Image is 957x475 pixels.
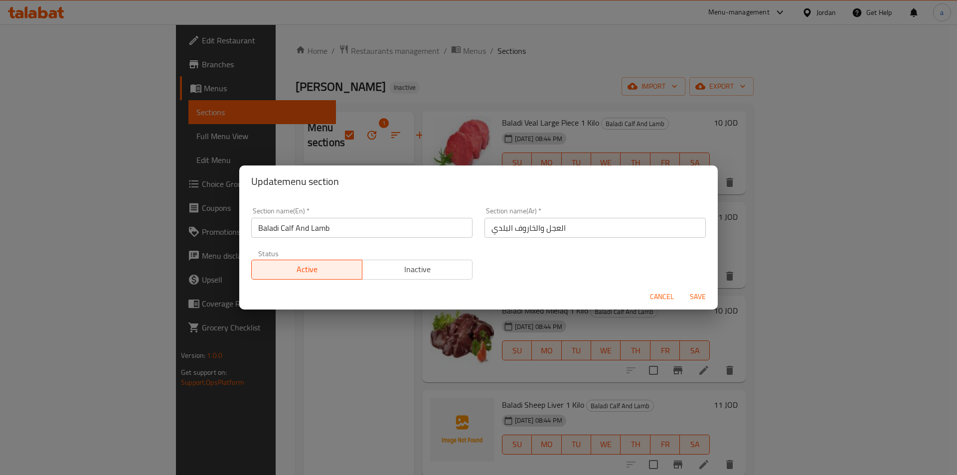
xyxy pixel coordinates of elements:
span: Active [256,262,358,277]
input: Please enter section name(ar) [484,218,706,238]
button: Active [251,260,362,280]
button: Cancel [646,288,678,306]
h2: Update menu section [251,173,706,189]
span: Inactive [366,262,469,277]
input: Please enter section name(en) [251,218,473,238]
span: Cancel [650,291,674,303]
button: Save [682,288,714,306]
button: Inactive [362,260,473,280]
span: Save [686,291,710,303]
